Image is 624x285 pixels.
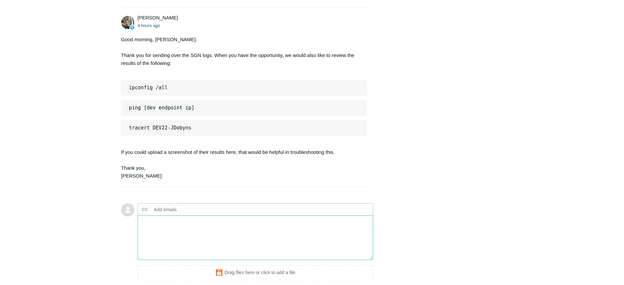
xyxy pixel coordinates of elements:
[142,205,148,214] label: CC
[121,36,367,180] div: Good morning, [PERSON_NAME]. Thank you for sending over the SGN logs. When you have the opportuni...
[138,15,178,20] span: Michael Tjader
[151,205,222,214] input: Add emails
[138,23,160,28] time: 10/07/2025, 11:32
[127,104,197,111] code: ping [dev endpoint ip]
[127,84,170,91] code: ipconfig /all
[138,215,373,260] textarea: Add your reply
[127,125,194,131] code: tracert DEV22-JDobyns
